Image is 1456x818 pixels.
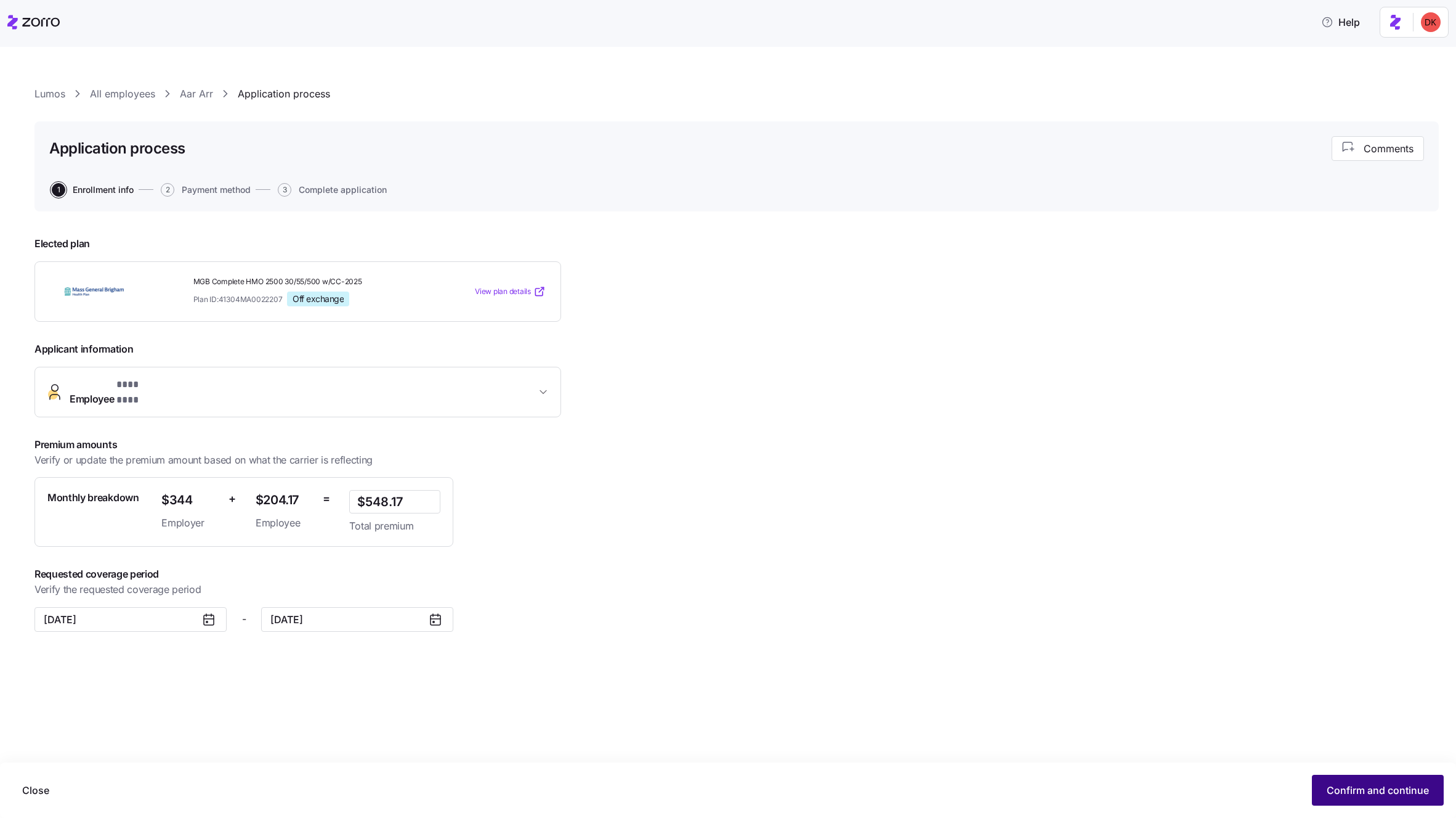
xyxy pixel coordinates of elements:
[49,139,185,158] h1: Application process
[299,186,387,194] span: Complete application
[256,490,313,510] span: $204.17
[34,86,65,102] a: Lumos
[34,566,606,582] span: Requested coverage period
[1312,775,1444,806] button: Confirm and continue
[22,783,49,798] span: Close
[50,277,139,306] img: Mass General Brigham
[261,607,453,632] input: MM/DD/YYYY
[278,183,387,197] button: 3Complete application
[275,183,387,197] a: 3Complete application
[47,490,139,505] span: Monthly breakdown
[34,607,227,632] input: MM/DD/YYYY
[238,86,330,102] a: Application process
[158,183,251,197] a: 2Payment method
[278,183,291,197] span: 3
[293,293,344,305] span: Off exchange
[73,186,134,194] span: Enrollment info
[70,377,155,407] span: Employee
[256,515,313,531] span: Employee
[475,285,546,298] a: View plan details
[1364,141,1414,156] span: Comments
[34,437,455,452] span: Premium amounts
[52,183,134,197] button: 1Enrollment info
[1321,15,1360,30] span: Help
[475,286,531,298] span: View plan details
[52,183,65,197] span: 1
[90,86,155,102] a: All employees
[323,490,330,508] span: =
[49,183,134,197] a: 1Enrollment info
[1327,783,1429,798] span: Confirm and continue
[1332,136,1424,161] button: Comments
[182,186,251,194] span: Payment method
[180,86,213,102] a: Aar Arr
[34,582,201,597] span: Verify the requested coverage period
[1311,10,1370,35] button: Help
[193,277,419,287] span: MGB Complete HMO 2500 30/55/500 w/CC-2025
[161,183,174,197] span: 2
[161,183,251,197] button: 2Payment method
[34,452,373,468] span: Verify or update the premium amount based on what the carrier is reflecting
[242,611,246,627] span: -
[34,342,561,357] span: Applicant information
[34,236,561,252] span: Elected plan
[12,775,59,806] button: Close
[229,490,236,508] span: +
[349,518,440,534] span: Total premium
[1421,12,1441,32] img: 53e82853980611afef66768ee98075c5
[161,490,219,510] span: $344
[193,294,283,305] span: Plan ID: 41304MA0022207
[161,515,219,531] span: Employer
